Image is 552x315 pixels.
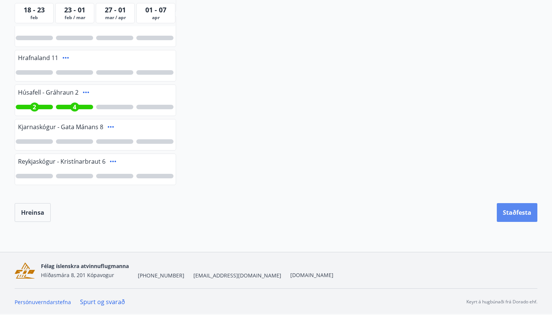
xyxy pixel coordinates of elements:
button: Staðfesta [497,203,537,222]
span: Reykjaskógur - Kristínarbraut 6 [18,157,106,166]
button: Hreinsa [15,203,51,222]
a: Spurt og svarað [80,298,125,306]
a: [DOMAIN_NAME] [290,271,333,279]
span: 23 - 01 [64,5,85,14]
span: mar / apr [98,15,133,21]
span: 2 [33,103,36,111]
span: 27 - 01 [105,5,126,14]
a: Persónuverndarstefna [15,298,71,306]
span: 4 [73,103,76,111]
span: Hlíðasmára 8, 201 Kópavogur [41,271,114,279]
span: feb / mar [57,15,92,21]
span: Hrafnaland 11 [18,54,58,62]
span: 01 - 07 [145,5,166,14]
span: [EMAIL_ADDRESS][DOMAIN_NAME] [193,272,281,279]
span: feb [17,15,52,21]
span: 18 - 23 [24,5,45,14]
span: [PHONE_NUMBER] [138,272,184,279]
span: apr [138,15,173,21]
p: Keyrt á hugbúnaði frá Dorado ehf. [466,298,537,305]
span: Húsafell - Gráhraun 2 [18,88,78,96]
img: FGYwLRsDkrbKU9IF3wjeuKl1ApL8nCcSRU6gK6qq.png [15,262,35,279]
span: Félag íslenskra atvinnuflugmanna [41,262,129,270]
span: Kjarnaskógur - Gata Mánans 8 [18,123,103,131]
